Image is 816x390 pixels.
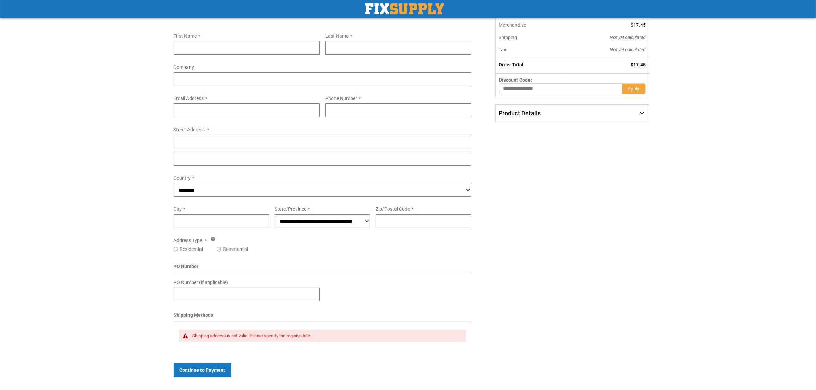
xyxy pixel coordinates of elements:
[325,96,357,101] span: Phone Number
[610,47,646,52] span: Not yet calculated
[622,83,646,94] button: Apply
[174,64,194,70] span: Company
[174,237,203,243] span: Address Type
[174,96,204,101] span: Email Address
[174,263,472,273] div: PO Number
[325,33,349,39] span: Last Name
[180,367,226,373] span: Continue to Payment
[174,363,231,377] button: Continue to Payment
[499,110,541,117] span: Product Details
[174,206,182,212] span: City
[174,280,228,285] span: PO Number (if applicable)
[174,312,472,322] div: Shipping Methods
[628,86,640,92] span: Apply
[499,77,532,83] span: Discount Code:
[174,175,191,181] span: Country
[376,206,410,212] span: Zip/Postal Code
[499,35,517,40] span: Shipping
[193,333,460,339] div: Shipping address is not valid. Please specify the region/state.
[631,62,646,68] span: $17.45
[365,3,444,14] img: Fix Industrial Supply
[610,35,646,40] span: Not yet calculated
[499,62,523,68] strong: Order Total
[496,44,564,56] th: Tax
[365,3,444,14] a: store logo
[496,19,564,31] th: Merchandise
[631,22,646,28] span: $17.45
[174,127,205,132] span: Street Address
[180,246,203,253] label: Residential
[275,206,306,212] span: State/Province
[174,33,197,39] span: First Name
[223,246,248,253] label: Commercial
